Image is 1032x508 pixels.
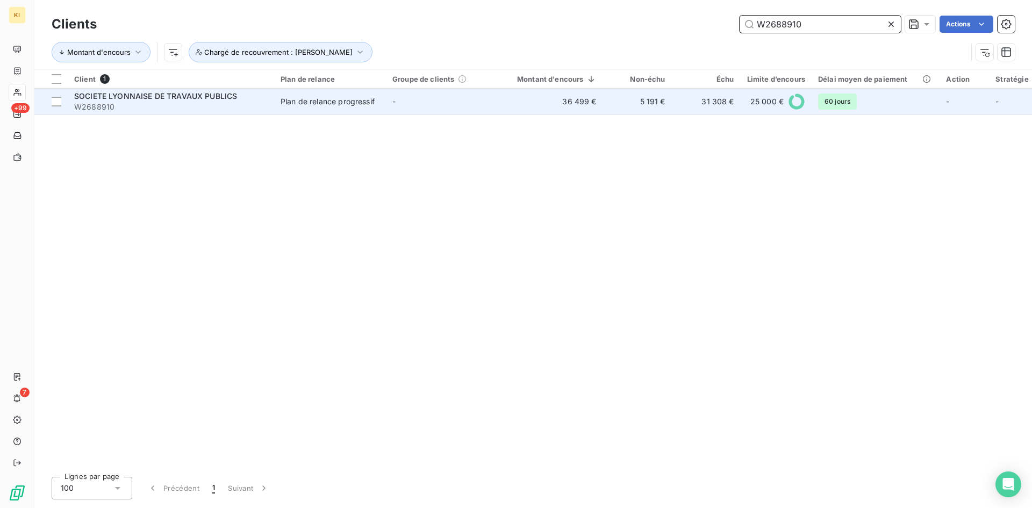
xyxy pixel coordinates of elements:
[740,16,901,33] input: Rechercher
[281,75,379,83] div: Plan de relance
[940,16,993,33] button: Actions
[74,75,96,83] span: Client
[52,15,97,34] h3: Clients
[672,89,741,115] td: 31 308 €
[678,75,734,83] div: Échu
[610,75,665,83] div: Non-échu
[392,75,455,83] span: Groupe de clients
[747,75,805,83] div: Limite d’encours
[504,75,597,83] div: Montant d'encours
[946,97,949,106] span: -
[818,75,933,83] div: Délai moyen de paiement
[603,89,672,115] td: 5 191 €
[206,477,221,499] button: 1
[946,75,983,83] div: Action
[212,483,215,493] span: 1
[221,477,276,499] button: Suivant
[9,6,26,24] div: KI
[11,103,30,113] span: +99
[74,102,268,112] span: W2688910
[141,477,206,499] button: Précédent
[995,97,999,106] span: -
[818,94,857,110] span: 60 jours
[204,48,353,56] span: Chargé de recouvrement : [PERSON_NAME]
[189,42,372,62] button: Chargé de recouvrement : [PERSON_NAME]
[498,89,603,115] td: 36 499 €
[61,483,74,493] span: 100
[9,484,26,502] img: Logo LeanPay
[52,42,150,62] button: Montant d'encours
[100,74,110,84] span: 1
[67,48,131,56] span: Montant d'encours
[20,388,30,397] span: 7
[392,97,396,106] span: -
[281,96,375,107] div: Plan de relance progressif
[995,471,1021,497] div: Open Intercom Messenger
[750,96,784,107] span: 25 000 €
[74,91,237,101] span: SOCIETE LYONNAISE DE TRAVAUX PUBLICS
